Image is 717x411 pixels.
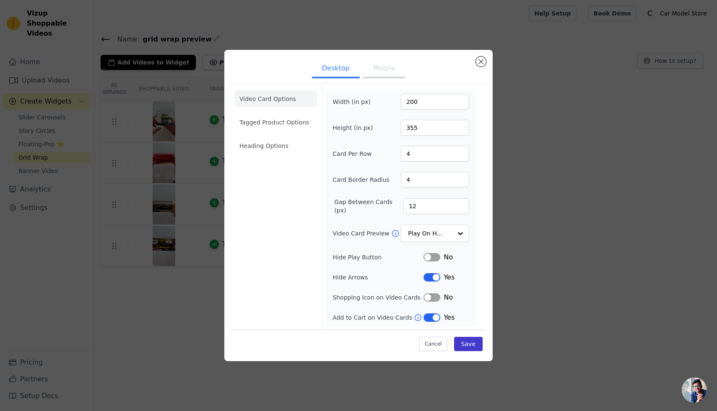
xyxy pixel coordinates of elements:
[234,114,317,131] li: Tagged Product Options
[444,313,455,323] span: Yes
[444,292,453,302] span: No
[333,313,414,322] label: Add to Cart on Video Cards
[333,293,423,302] label: Shopping Icon on Video Cards
[454,337,483,351] button: Save
[234,90,317,107] li: Video Card Options
[334,198,403,215] label: Gap Between Cards (px)
[333,150,378,158] label: Card Per Row
[476,57,486,67] button: Close modal
[444,252,453,262] span: No
[333,253,423,261] label: Hide Play Button
[682,377,707,403] a: Open chat
[363,60,405,78] button: Mobile
[333,124,378,132] label: Height (in px)
[444,272,455,282] span: Yes
[333,176,390,184] label: Card Border Radius
[333,229,391,238] label: Video Card Preview
[312,60,360,78] button: Desktop
[419,337,447,351] button: Cancel
[234,137,317,154] li: Heading Options
[333,98,378,106] label: Width (in px)
[333,273,423,282] label: Hide Arrows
